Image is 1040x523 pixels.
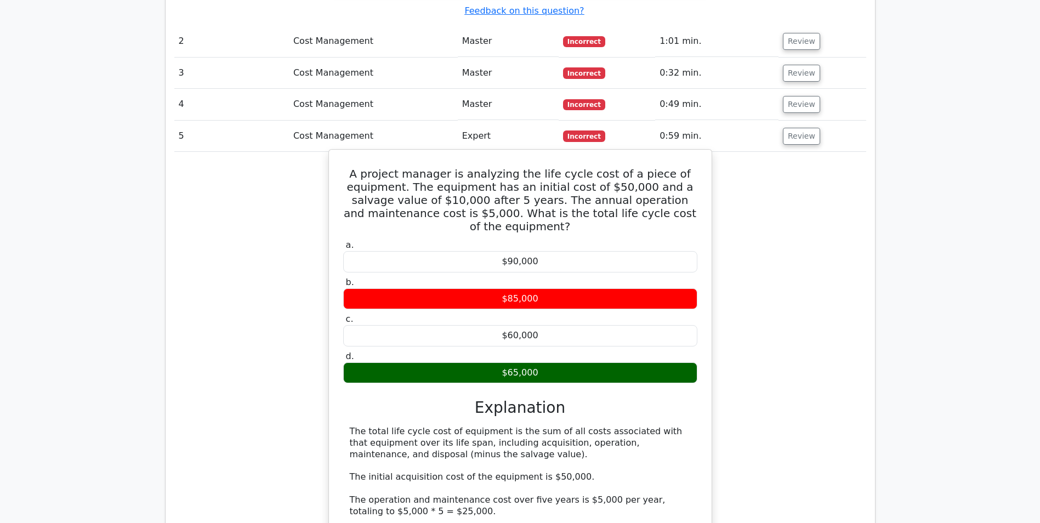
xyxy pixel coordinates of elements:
[342,167,698,233] h5: A project manager is analyzing the life cycle cost of a piece of equipment. The equipment has an ...
[343,325,697,346] div: $60,000
[464,5,584,16] a: Feedback on this question?
[458,121,559,152] td: Expert
[655,26,778,57] td: 1:01 min.
[458,89,559,120] td: Master
[655,89,778,120] td: 0:49 min.
[783,65,820,82] button: Review
[655,58,778,89] td: 0:32 min.
[563,99,605,110] span: Incorrect
[563,36,605,47] span: Incorrect
[289,121,458,152] td: Cost Management
[563,67,605,78] span: Incorrect
[289,89,458,120] td: Cost Management
[174,26,289,57] td: 2
[174,58,289,89] td: 3
[563,130,605,141] span: Incorrect
[346,277,354,287] span: b.
[346,351,354,361] span: d.
[289,26,458,57] td: Cost Management
[346,240,354,250] span: a.
[783,96,820,113] button: Review
[174,89,289,120] td: 4
[783,128,820,145] button: Review
[458,58,559,89] td: Master
[655,121,778,152] td: 0:59 min.
[350,399,691,417] h3: Explanation
[289,58,458,89] td: Cost Management
[343,288,697,310] div: $85,000
[458,26,559,57] td: Master
[346,314,354,324] span: c.
[783,33,820,50] button: Review
[174,121,289,152] td: 5
[343,362,697,384] div: $65,000
[343,251,697,272] div: $90,000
